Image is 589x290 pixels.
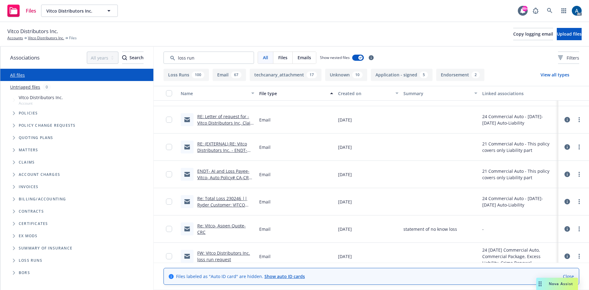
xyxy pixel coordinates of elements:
[278,54,287,61] span: Files
[403,90,470,97] div: Summary
[325,69,367,81] button: Unknown
[338,226,352,232] span: [DATE]
[122,55,127,60] svg: Search
[46,8,99,14] span: Vitco Distributors Inc.
[513,28,553,40] button: Copy logging email
[181,90,248,97] div: Name
[482,90,556,97] div: Linked associations
[122,52,144,64] button: SearchSearch
[10,84,40,90] a: Untriaged files
[43,83,51,91] div: 0
[472,72,480,78] div: 2
[401,86,479,101] button: Summary
[250,69,321,81] button: techcanary_attachment
[166,144,172,150] input: Toggle Row Selected
[513,31,553,37] span: Copy logging email
[231,72,241,78] div: 67
[164,69,209,81] button: Loss Runs
[192,72,204,78] div: 100
[338,253,352,260] span: [DATE]
[197,168,254,187] a: ENDT- AI and Loss Payee- Vitco- Auto Policy# CA-CRO-000446-21
[259,117,271,123] span: Email
[576,143,583,151] a: more
[563,273,574,280] a: Close
[338,199,352,205] span: [DATE]
[482,226,484,232] div: -
[482,168,556,181] div: 21 Commercial Auto - This policy covers only Liability part
[19,185,39,189] span: Invoices
[371,69,433,81] button: Application - signed
[576,225,583,233] a: more
[536,278,544,290] div: Drag to move
[178,86,257,101] button: Name
[0,193,153,279] div: Folder Tree Example
[19,197,66,201] span: Billing/Accounting
[166,171,172,177] input: Toggle Row Selected
[558,5,570,17] a: Switch app
[69,35,77,41] span: Files
[176,273,305,280] span: Files labeled as "Auto ID card" are hidden.
[420,72,428,78] div: 5
[482,141,556,153] div: 21 Commercial Auto - This policy covers only Liability part
[197,250,250,262] a: FW: Vitco Distributors Inc. loss run request
[19,94,63,101] span: Vitco Distributors Inc.
[19,101,63,106] span: Account
[558,52,579,64] button: Filters
[259,226,271,232] span: Email
[263,54,268,61] span: All
[531,69,579,81] button: View all types
[19,234,37,238] span: Ex Mods
[19,148,38,152] span: Matters
[522,6,528,11] div: 99+
[482,113,556,126] div: 24 Commercial Auto - [DATE]-[DATE] Auto-Liability
[166,199,172,205] input: Toggle Row Selected
[557,31,582,37] span: Upload files
[298,54,311,61] span: Emails
[544,5,556,17] a: Search
[320,55,350,60] span: Show nested files
[7,27,58,35] span: Vitco Distributors Inc.
[19,111,38,115] span: Policies
[338,117,352,123] span: [DATE]
[557,28,582,40] button: Upload files
[436,69,484,81] button: Endorsement
[338,90,392,97] div: Created on
[259,171,271,178] span: Email
[549,281,573,286] span: Nova Assist
[197,114,254,145] a: RE: Letter of request for - Vitco Distributors Inc, Claim # 054995 (Date of loss [DATE]) - Policy...
[558,55,579,61] span: Filters
[536,278,578,290] button: Nova Assist
[264,273,305,279] a: Show auto ID cards
[122,52,144,64] div: Search
[166,117,172,123] input: Toggle Row Selected
[19,271,30,275] span: BORs
[403,226,457,232] span: statement of no know loss
[164,52,254,64] input: Search by keyword...
[19,173,60,176] span: Account charges
[197,195,252,221] a: Re: Total Loss 230246 || Ryder Customer: VITCO DISTRIBUTORS INC (00042-159825)
[19,210,44,213] span: Contracts
[259,199,271,205] span: Email
[576,171,583,178] a: more
[19,259,42,262] span: Loss Runs
[259,253,271,260] span: Email
[576,253,583,260] a: more
[259,144,271,150] span: Email
[197,223,246,235] a: Re: Vitco- Aspen Quote- CRC
[352,72,363,78] div: 10
[166,90,172,96] input: Select all
[576,116,583,123] a: more
[338,171,352,178] span: [DATE]
[259,90,326,97] div: File type
[576,198,583,205] a: more
[19,160,35,164] span: Claims
[197,141,254,166] a: RE: (EXTERNAL) RE: Vitco Distributors Inc. - ENDT- Sonsray Rental- Loss Payee/ AI
[26,8,36,13] span: Files
[166,253,172,259] input: Toggle Row Selected
[213,69,246,81] button: Email
[7,35,23,41] a: Accounts
[482,247,556,266] div: 24 [DATE] Commercial Auto, Commercial Package, Excess Liability, Crime Renewal
[19,124,75,127] span: Policy change requests
[572,6,582,16] img: photo
[336,86,401,101] button: Created on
